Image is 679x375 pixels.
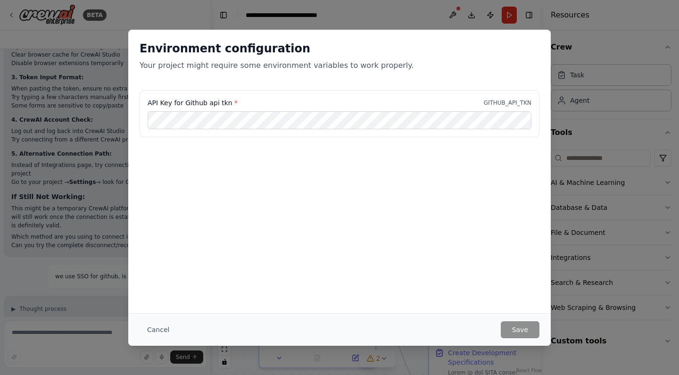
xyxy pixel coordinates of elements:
button: Save [501,321,539,338]
button: Cancel [140,321,177,338]
h2: Environment configuration [140,41,539,56]
p: Your project might require some environment variables to work properly. [140,60,539,71]
label: API Key for Github api tkn [148,98,238,108]
p: GITHUB_API_TKN [484,99,531,107]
